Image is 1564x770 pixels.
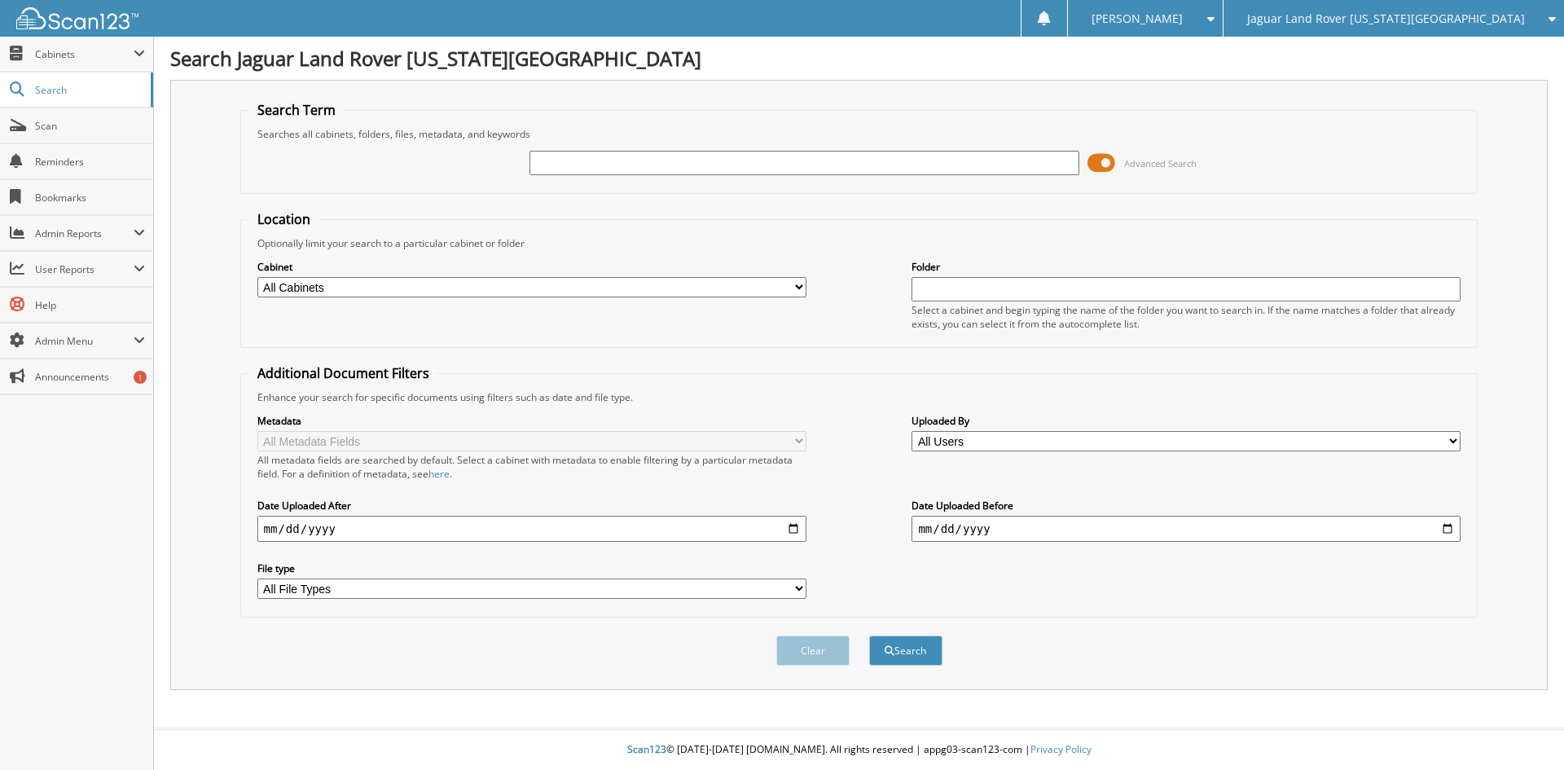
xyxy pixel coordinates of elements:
[249,390,1470,404] div: Enhance your search for specific documents using filters such as date and file type.
[257,561,806,575] label: File type
[16,7,138,29] img: scan123-logo-white.svg
[35,47,134,61] span: Cabinets
[35,298,145,312] span: Help
[912,303,1461,331] div: Select a cabinet and begin typing the name of the folder you want to search in. If the name match...
[35,119,145,133] span: Scan
[35,83,143,97] span: Search
[912,260,1461,274] label: Folder
[428,467,450,481] a: here
[257,453,806,481] div: All metadata fields are searched by default. Select a cabinet with metadata to enable filtering b...
[1030,742,1092,756] a: Privacy Policy
[257,516,806,542] input: start
[257,414,806,428] label: Metadata
[134,371,147,384] div: 1
[627,742,666,756] span: Scan123
[249,101,344,119] legend: Search Term
[1124,157,1197,169] span: Advanced Search
[912,516,1461,542] input: end
[249,210,319,228] legend: Location
[249,236,1470,250] div: Optionally limit your search to a particular cabinet or folder
[249,127,1470,141] div: Searches all cabinets, folders, files, metadata, and keywords
[35,191,145,205] span: Bookmarks
[257,499,806,513] label: Date Uploaded After
[776,636,850,666] button: Clear
[35,334,134,348] span: Admin Menu
[35,227,134,240] span: Admin Reports
[154,730,1564,770] div: © [DATE]-[DATE] [DOMAIN_NAME]. All rights reserved | appg03-scan123-com |
[249,364,437,382] legend: Additional Document Filters
[1247,14,1525,24] span: Jaguar Land Rover [US_STATE][GEOGRAPHIC_DATA]
[869,636,942,666] button: Search
[912,414,1461,428] label: Uploaded By
[1092,14,1183,24] span: [PERSON_NAME]
[35,155,145,169] span: Reminders
[35,370,145,384] span: Announcements
[35,262,134,276] span: User Reports
[170,45,1548,72] h1: Search Jaguar Land Rover [US_STATE][GEOGRAPHIC_DATA]
[257,260,806,274] label: Cabinet
[912,499,1461,513] label: Date Uploaded Before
